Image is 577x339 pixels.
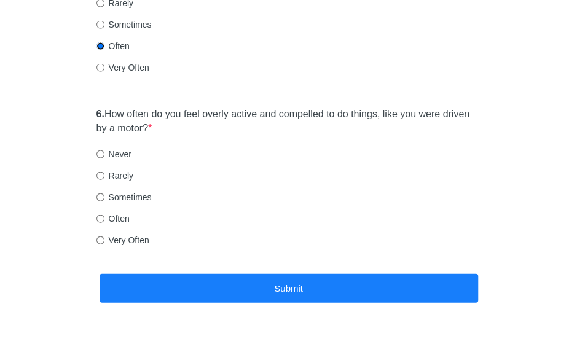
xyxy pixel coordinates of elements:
label: Sometimes [96,18,152,31]
input: Very Often [96,64,104,72]
label: Very Often [96,234,149,246]
input: Often [96,42,104,50]
label: Never [96,148,131,160]
input: Often [96,215,104,223]
label: Often [96,212,130,225]
input: Sometimes [96,193,104,201]
input: Rarely [96,172,104,180]
input: Very Often [96,236,104,244]
label: Rarely [96,169,133,182]
label: Very Often [96,61,149,74]
label: How often do you feel overly active and compelled to do things, like you were driven by a motor? [96,107,481,136]
label: Sometimes [96,191,152,203]
strong: 6. [96,109,104,119]
label: Often [96,40,130,52]
input: Sometimes [96,21,104,29]
input: Never [96,150,104,158]
button: Submit [100,274,478,303]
